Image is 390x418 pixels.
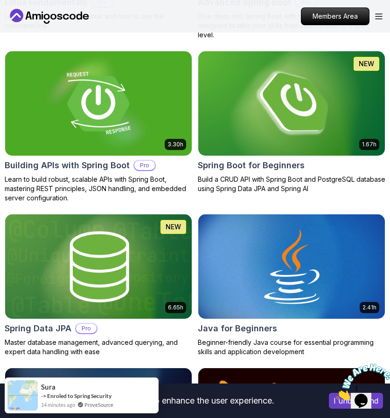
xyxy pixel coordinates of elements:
p: Pro [76,324,97,333]
iframe: chat widget [332,360,390,404]
h2: Java for Beginners [198,322,277,335]
img: Chat attention grabber [4,4,62,41]
img: Building APIs with Spring Boot card [5,51,192,156]
span: Sura [41,383,56,391]
h2: Spring Data JPA [5,322,71,335]
a: Spring Boot for Beginners card1.67hNEWSpring Boot for BeginnersBuild a CRUD API with Spring Boot ... [198,51,385,193]
a: Members Area [301,7,369,25]
a: Java for Beginners card2.41hJava for BeginnersBeginner-friendly Java course for essential program... [198,214,385,356]
img: Spring Data JPA card [5,214,192,319]
span: 1 [4,4,7,12]
p: 2.41h [362,304,376,311]
p: Beginner-friendly Java course for essential programming skills and application development [198,338,385,356]
a: ProveSource [84,401,113,409]
img: Java for Beginners card [198,214,385,319]
img: provesource social proof notification image [7,380,38,411]
p: Build a CRUD API with Spring Boot and PostgreSQL database using Spring Data JPA and Spring AI [198,175,385,193]
a: Enroled to Spring Security [47,392,111,399]
img: Spring Boot for Beginners card [194,49,390,158]
p: Learn to build robust, scalable APIs with Spring Boot, mastering REST principles, JSON handling, ... [5,175,192,203]
button: Accept cookies [329,393,383,409]
p: NEW [359,59,374,69]
p: Pro [134,161,155,170]
p: 3.30h [167,141,183,148]
p: NEW [166,222,181,232]
button: Open Menu [375,14,383,20]
p: Members Area [301,8,369,25]
p: 6.65h [168,304,183,311]
p: 1.67h [362,141,376,148]
p: Master database management, advanced querying, and expert data handling with ease [5,338,192,356]
span: 14 minutes ago [41,401,75,409]
h2: Spring Boot for Beginners [198,159,305,172]
a: Building APIs with Spring Boot card3.30hBuilding APIs with Spring BootProLearn to build robust, s... [5,51,192,203]
div: This website uses cookies to enhance the user experience. [7,391,315,411]
span: -> [41,392,46,399]
a: Spring Data JPA card6.65hNEWSpring Data JPAProMaster database management, advanced querying, and ... [5,214,192,356]
h2: Building APIs with Spring Boot [5,159,130,172]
